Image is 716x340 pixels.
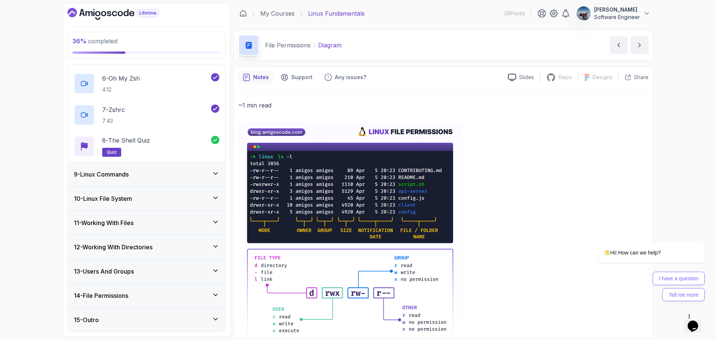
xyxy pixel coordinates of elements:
[74,218,134,227] h3: 11 - Working With Files
[102,74,140,83] p: 6 - Oh My Zsh
[74,267,134,276] h3: 13 - Users And Groups
[102,86,140,93] p: 4:12
[594,13,640,21] p: Software Engineer
[68,308,225,332] button: 15-Outro
[291,74,313,81] p: Support
[74,73,219,94] button: 6-Oh My Zsh4:12
[559,74,572,81] p: Repo
[685,310,709,333] iframe: chat widget
[68,187,225,210] button: 10-Linux File System
[74,243,153,252] h3: 12 - Working With Directories
[74,136,219,157] button: 8-The Shell Quizquiz
[68,284,225,308] button: 14-File Permissions
[260,9,295,18] a: My Courses
[102,117,125,125] p: 7:43
[102,136,150,145] p: 8 - The Shell Quiz
[577,6,591,21] img: user profile image
[618,74,649,81] button: Share
[253,74,269,81] p: Notes
[320,71,371,83] button: Feedback button
[610,36,628,54] button: previous content
[634,74,649,81] p: Share
[335,74,366,81] p: Any issues?
[276,71,317,83] button: Support button
[308,9,365,18] p: Linux Fundamentals
[594,6,640,13] p: [PERSON_NAME]
[574,175,709,306] iframe: chat widget
[631,36,649,54] button: next content
[74,105,219,125] button: 7-Zshrc7:43
[504,10,525,17] p: 39 Points
[502,74,540,81] a: Slides
[72,37,117,45] span: completed
[593,74,612,81] p: Designs
[74,291,128,300] h3: 14 - File Permissions
[107,149,117,155] span: quiz
[68,162,225,186] button: 9-Linux Commands
[74,170,129,179] h3: 9 - Linux Commands
[238,100,649,110] p: ~1 min read
[67,8,176,20] a: Dashboard
[68,259,225,283] button: 13-Users And Groups
[68,211,225,235] button: 11-Working With Files
[519,74,534,81] p: Slides
[74,194,132,203] h3: 10 - Linux File System
[68,235,225,259] button: 12-Working With Directories
[265,41,311,50] p: File Permissions
[238,71,273,83] button: notes button
[102,105,125,114] p: 7 - Zshrc
[72,37,87,45] span: 36 %
[576,6,650,21] button: user profile image[PERSON_NAME]Software Engineer
[74,315,99,324] h3: 15 - Outro
[239,10,247,17] a: Dashboard
[318,41,342,50] p: Diagram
